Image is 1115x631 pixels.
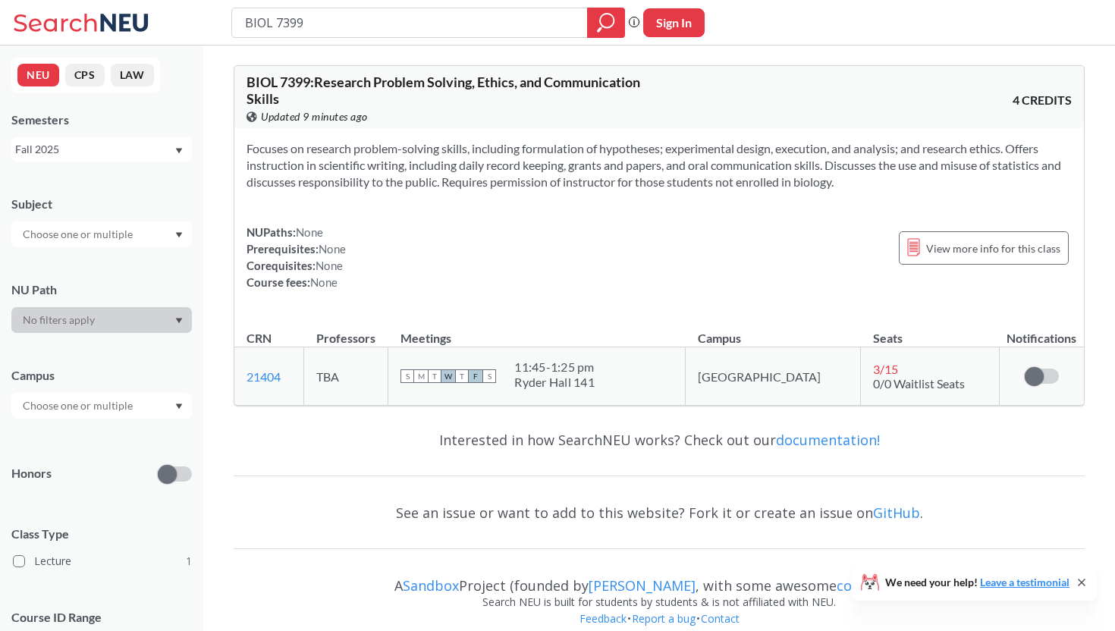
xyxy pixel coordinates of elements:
[15,397,143,415] input: Choose one or multiple
[482,369,496,383] span: S
[11,393,192,419] div: Dropdown arrow
[243,10,576,36] input: Class, professor, course number, "phrase"
[15,141,174,158] div: Fall 2025
[514,359,595,375] div: 11:45 - 1:25 pm
[247,369,281,384] a: 21404
[11,137,192,162] div: Fall 2025Dropdown arrow
[776,431,880,449] a: documentation!
[11,196,192,212] div: Subject
[861,315,999,347] th: Seats
[234,491,1085,535] div: See an issue or want to add to this website? Fork it or create an issue on .
[247,140,1072,190] section: Focuses on research problem-solving skills, including formulation of hypotheses; experimental des...
[296,225,323,239] span: None
[65,64,105,86] button: CPS
[11,526,192,542] span: Class Type
[304,347,388,406] td: TBA
[247,74,640,107] span: BIOL 7399 : Research Problem Solving, Ethics, and Communication Skills
[514,375,595,390] div: Ryder Hall 141
[234,564,1085,594] div: A Project (founded by , with some awesome )
[579,611,627,626] a: Feedback
[11,465,52,482] p: Honors
[999,315,1084,347] th: Notifications
[13,551,192,571] label: Lecture
[1013,92,1072,108] span: 4 CREDITS
[388,315,686,347] th: Meetings
[11,221,192,247] div: Dropdown arrow
[597,12,615,33] svg: magnifying glass
[589,576,696,595] a: [PERSON_NAME]
[700,611,740,626] a: Contact
[234,418,1085,462] div: Interested in how SearchNEU works? Check out our
[247,330,272,347] div: CRN
[310,275,338,289] span: None
[175,403,183,410] svg: Dropdown arrow
[873,376,965,391] span: 0/0 Waitlist Seats
[469,369,482,383] span: F
[980,576,1069,589] a: Leave a testimonial
[304,315,388,347] th: Professors
[175,232,183,238] svg: Dropdown arrow
[873,362,898,376] span: 3 / 15
[15,225,143,243] input: Choose one or multiple
[175,318,183,324] svg: Dropdown arrow
[111,64,154,86] button: LAW
[885,577,1069,588] span: We need your help!
[873,504,920,522] a: GitHub
[403,576,459,595] a: Sandbox
[428,369,441,383] span: T
[400,369,414,383] span: S
[186,553,192,570] span: 1
[11,281,192,298] div: NU Path
[261,108,368,125] span: Updated 9 minutes ago
[837,576,921,595] a: contributors
[643,8,705,37] button: Sign In
[631,611,696,626] a: Report a bug
[926,239,1060,258] span: View more info for this class
[319,242,346,256] span: None
[11,367,192,384] div: Campus
[686,347,861,406] td: [GEOGRAPHIC_DATA]
[441,369,455,383] span: W
[17,64,59,86] button: NEU
[455,369,469,383] span: T
[316,259,343,272] span: None
[175,148,183,154] svg: Dropdown arrow
[11,111,192,128] div: Semesters
[11,307,192,333] div: Dropdown arrow
[11,609,192,626] p: Course ID Range
[686,315,861,347] th: Campus
[414,369,428,383] span: M
[247,224,346,290] div: NUPaths: Prerequisites: Corequisites: Course fees:
[587,8,625,38] div: magnifying glass
[234,594,1085,611] div: Search NEU is built for students by students & is not affiliated with NEU.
